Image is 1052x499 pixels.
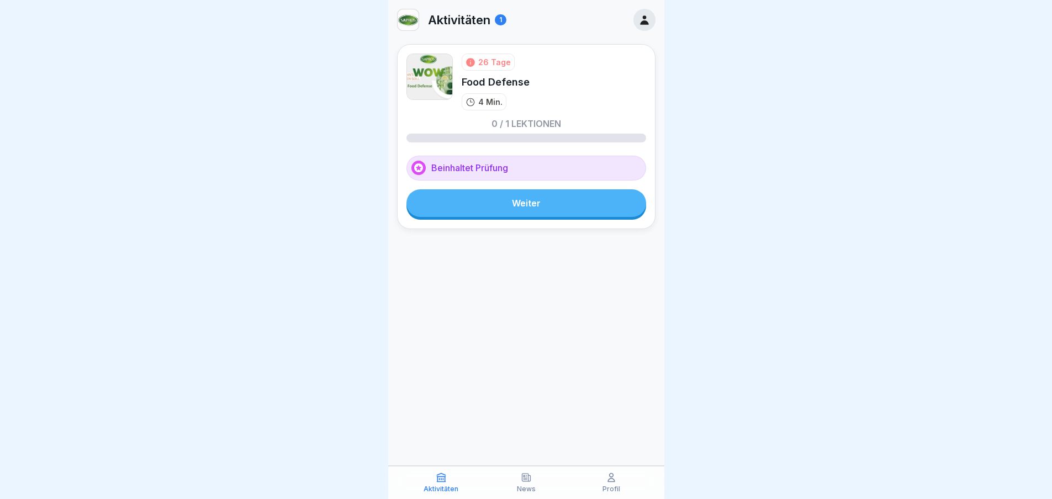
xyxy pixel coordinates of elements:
a: Weiter [406,189,646,217]
div: Beinhaltet Prüfung [406,156,646,181]
img: b09us41hredzt9sfzsl3gafq.png [406,54,453,100]
p: News [517,485,536,493]
div: 1 [495,14,506,25]
p: 4 Min. [478,96,503,108]
p: 0 / 1 Lektionen [491,119,561,128]
div: 26 Tage [478,56,511,68]
img: kf7i1i887rzam0di2wc6oekd.png [398,9,419,30]
p: Aktivitäten [424,485,458,493]
p: Profil [602,485,620,493]
div: Food Defense [462,75,530,89]
p: Aktivitäten [428,13,490,27]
